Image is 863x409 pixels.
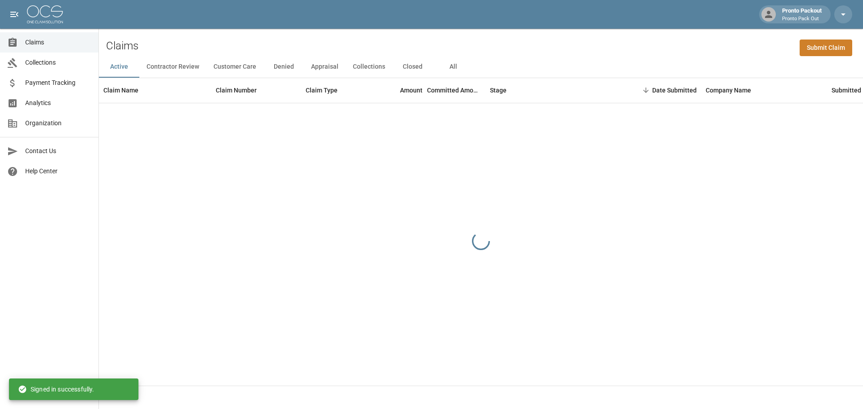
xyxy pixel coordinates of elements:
[25,167,91,176] span: Help Center
[782,15,822,23] p: Pronto Pack Out
[485,78,620,103] div: Stage
[427,78,485,103] div: Committed Amount
[216,78,257,103] div: Claim Number
[778,6,825,22] div: Pronto Packout
[25,38,91,47] span: Claims
[206,56,263,78] button: Customer Care
[103,78,138,103] div: Claim Name
[25,119,91,128] span: Organization
[106,40,138,53] h2: Claims
[369,78,427,103] div: Amount
[400,78,423,103] div: Amount
[304,56,346,78] button: Appraisal
[427,78,481,103] div: Committed Amount
[99,56,139,78] button: Active
[25,58,91,67] span: Collections
[433,56,473,78] button: All
[490,78,507,103] div: Stage
[346,56,392,78] button: Collections
[18,381,94,397] div: Signed in successfully.
[27,5,63,23] img: ocs-logo-white-transparent.png
[800,40,852,56] a: Submit Claim
[301,78,369,103] div: Claim Type
[640,84,652,97] button: Sort
[25,146,91,156] span: Contact Us
[25,98,91,108] span: Analytics
[263,56,304,78] button: Denied
[706,78,751,103] div: Company Name
[701,78,827,103] div: Company Name
[99,56,863,78] div: dynamic tabs
[99,78,211,103] div: Claim Name
[652,78,697,103] div: Date Submitted
[392,56,433,78] button: Closed
[306,78,338,103] div: Claim Type
[139,56,206,78] button: Contractor Review
[620,78,701,103] div: Date Submitted
[211,78,301,103] div: Claim Number
[25,78,91,88] span: Payment Tracking
[5,5,23,23] button: open drawer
